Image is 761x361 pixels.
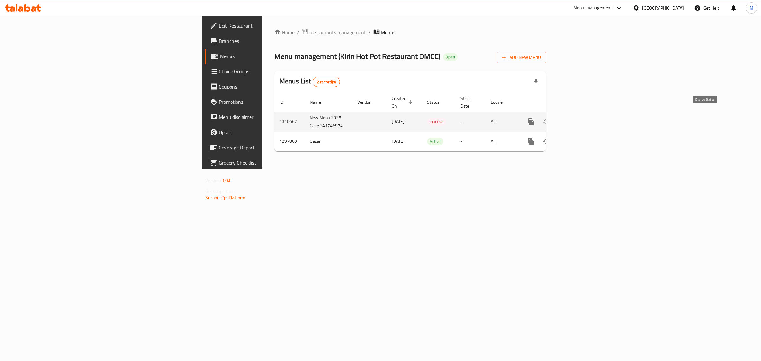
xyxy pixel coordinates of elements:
[502,54,541,62] span: Add New Menu
[219,68,324,75] span: Choice Groups
[491,98,511,106] span: Locale
[274,28,546,36] nav: breadcrumb
[205,94,329,109] a: Promotions
[427,118,446,126] span: Inactive
[750,4,753,11] span: M
[219,128,324,136] span: Upsell
[368,29,371,36] li: /
[219,98,324,106] span: Promotions
[524,134,539,149] button: more
[497,52,546,63] button: Add New Menu
[357,98,379,106] span: Vendor
[205,125,329,140] a: Upsell
[486,132,518,151] td: All
[427,98,448,106] span: Status
[443,54,458,60] span: Open
[274,93,589,151] table: enhanced table
[205,109,329,125] a: Menu disclaimer
[302,28,366,36] a: Restaurants management
[427,138,443,145] span: Active
[392,117,405,126] span: [DATE]
[219,37,324,45] span: Branches
[309,29,366,36] span: Restaurants management
[310,98,329,106] span: Name
[455,132,486,151] td: -
[205,140,329,155] a: Coverage Report
[219,22,324,30] span: Edit Restaurant
[205,187,235,195] span: Get support on:
[219,113,324,121] span: Menu disclaimer
[205,194,246,202] a: Support.OpsPlatform
[219,144,324,151] span: Coverage Report
[486,112,518,132] td: All
[524,114,539,129] button: more
[205,18,329,33] a: Edit Restaurant
[222,176,232,185] span: 1.0.0
[313,79,340,85] span: 2 record(s)
[539,134,554,149] button: Change Status
[205,64,329,79] a: Choice Groups
[528,74,543,89] div: Export file
[205,155,329,170] a: Grocery Checklist
[392,95,414,110] span: Created On
[274,49,440,63] span: Menu management ( Kirin Hot Pot Restaurant DMCC )
[220,52,324,60] span: Menus
[518,93,589,112] th: Actions
[381,29,395,36] span: Menus
[455,112,486,132] td: -
[460,95,478,110] span: Start Date
[219,159,324,167] span: Grocery Checklist
[205,176,221,185] span: Version:
[279,98,291,106] span: ID
[205,33,329,49] a: Branches
[443,53,458,61] div: Open
[205,79,329,94] a: Coupons
[205,49,329,64] a: Menus
[573,4,612,12] div: Menu-management
[219,83,324,90] span: Coupons
[642,4,684,11] div: [GEOGRAPHIC_DATA]
[313,77,340,87] div: Total records count
[392,137,405,145] span: [DATE]
[279,76,340,87] h2: Menus List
